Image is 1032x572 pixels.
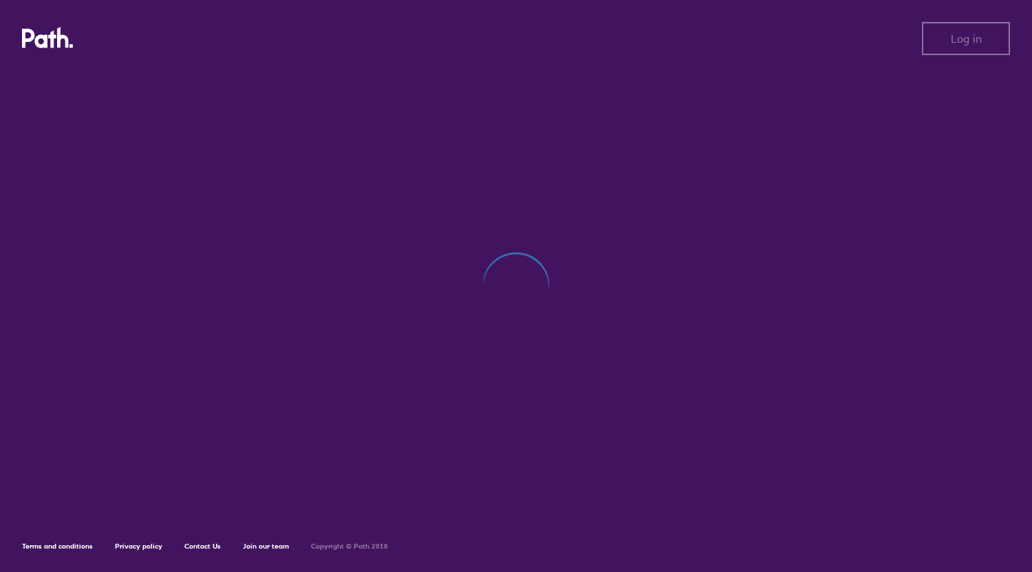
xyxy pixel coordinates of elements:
[951,32,982,45] span: Log in
[311,542,388,551] h6: Copyright © Path 2018
[184,542,221,551] a: Contact Us
[115,542,162,551] a: Privacy policy
[243,542,289,551] a: Join our team
[922,22,1010,55] button: Log in
[22,542,93,551] a: Terms and conditions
